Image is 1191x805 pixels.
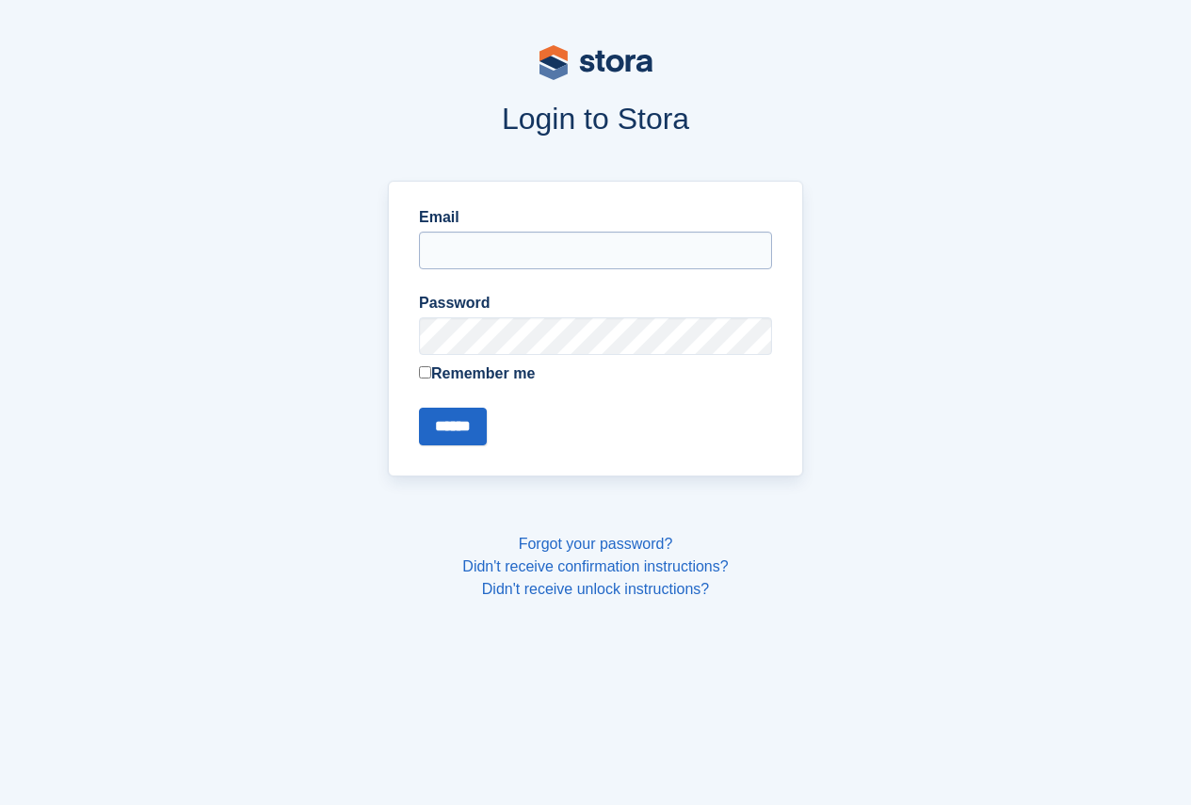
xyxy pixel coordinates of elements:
[419,366,431,378] input: Remember me
[462,558,728,574] a: Didn't receive confirmation instructions?
[519,536,673,552] a: Forgot your password?
[419,292,772,314] label: Password
[482,581,709,597] a: Didn't receive unlock instructions?
[419,206,772,229] label: Email
[419,362,772,385] label: Remember me
[539,45,652,80] img: stora-logo-53a41332b3708ae10de48c4981b4e9114cc0af31d8433b30ea865607fb682f29.svg
[82,102,1110,136] h1: Login to Stora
